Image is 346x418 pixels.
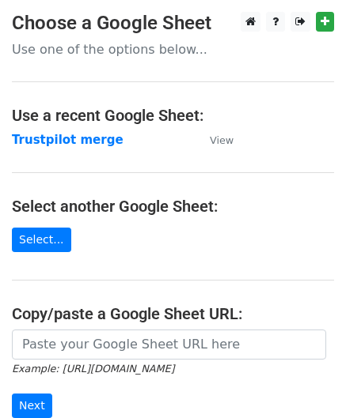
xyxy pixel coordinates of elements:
a: View [194,133,234,147]
p: Use one of the options below... [12,41,334,58]
input: Next [12,394,52,418]
h4: Select another Google Sheet: [12,197,334,216]
h3: Choose a Google Sheet [12,12,334,35]
small: Example: [URL][DOMAIN_NAME] [12,363,174,375]
h4: Copy/paste a Google Sheet URL: [12,304,334,323]
input: Paste your Google Sheet URL here [12,330,326,360]
a: Trustpilot merge [12,133,124,147]
h4: Use a recent Google Sheet: [12,106,334,125]
a: Select... [12,228,71,252]
small: View [210,134,234,146]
